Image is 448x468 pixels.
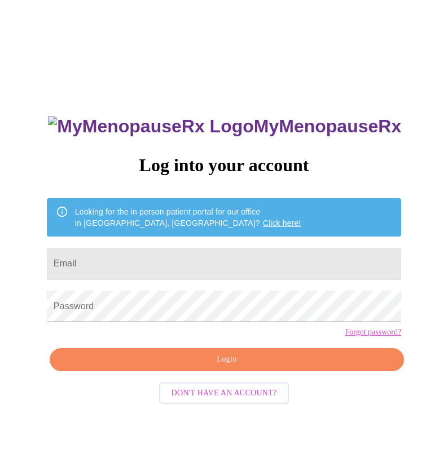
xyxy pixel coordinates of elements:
[48,116,401,137] h3: MyMenopauseRx
[47,155,401,176] h3: Log into your account
[50,348,404,371] button: Login
[159,382,289,404] button: Don't have an account?
[172,386,277,400] span: Don't have an account?
[263,219,301,228] a: Click here!
[48,116,253,137] img: MyMenopauseRx Logo
[75,202,301,233] div: Looking for the in person patient portal for our office in [GEOGRAPHIC_DATA], [GEOGRAPHIC_DATA]?
[156,387,292,397] a: Don't have an account?
[63,353,391,367] span: Login
[345,328,401,337] a: Forgot password?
